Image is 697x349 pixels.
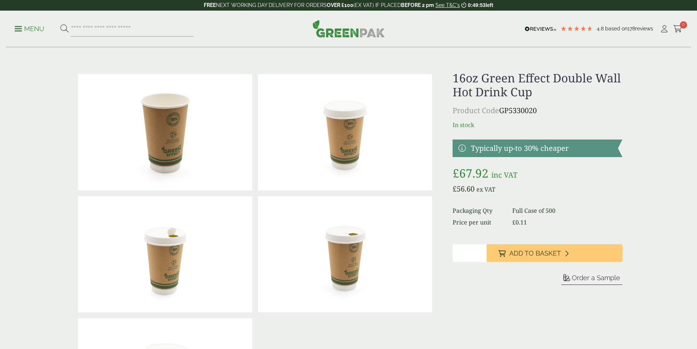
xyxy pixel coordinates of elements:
dt: Packaging Qty [453,206,503,215]
span: £ [453,184,457,194]
p: In stock [453,120,622,129]
dd: Full Case of 500 [512,206,622,215]
div: 4.78 Stars [560,25,593,32]
span: inc VAT [491,170,517,180]
i: Cart [673,25,682,33]
img: REVIEWS.io [525,26,557,31]
img: GreenPak Supplies [312,20,385,37]
p: GP5330020 [453,105,622,116]
span: reviews [635,26,653,31]
span: 0 [680,21,687,29]
span: Add to Basket [509,249,561,257]
span: 4.8 [597,26,605,31]
span: 178 [627,26,635,31]
strong: FREE [204,2,216,8]
i: My Account [660,25,669,33]
span: left [486,2,493,8]
span: £ [453,165,459,181]
bdi: 67.92 [453,165,488,181]
span: Order a Sample [572,274,620,282]
img: 16oz Green Effect Double Wall Hot Drink Cup With Lid V4 [258,74,432,190]
span: 0:49:53 [468,2,486,8]
img: 16oz Green Effect Double Wall Hot Drink Cup [78,74,252,190]
a: See T&C's [435,2,460,8]
strong: BEFORE 2 pm [401,2,434,8]
span: Based on [605,26,627,31]
a: Menu [15,25,44,32]
img: 16oz Green Effect Double Wall Hot Drink Cup With Lid V2 [258,196,432,313]
p: Menu [15,25,44,33]
h1: 16oz Green Effect Double Wall Hot Drink Cup [453,71,622,99]
strong: OVER £100 [327,2,353,8]
bdi: 0.11 [512,218,527,226]
bdi: 56.60 [453,184,475,194]
span: £ [512,218,516,226]
button: Order a Sample [561,274,622,285]
img: 16oz Green Effect Double Wall Hot Drink Cup With Lid V3 [78,196,252,313]
dt: Price per unit [453,218,503,227]
a: 0 [673,23,682,34]
span: ex VAT [476,185,495,193]
button: Add to Basket [487,244,622,262]
span: Product Code [453,105,499,115]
